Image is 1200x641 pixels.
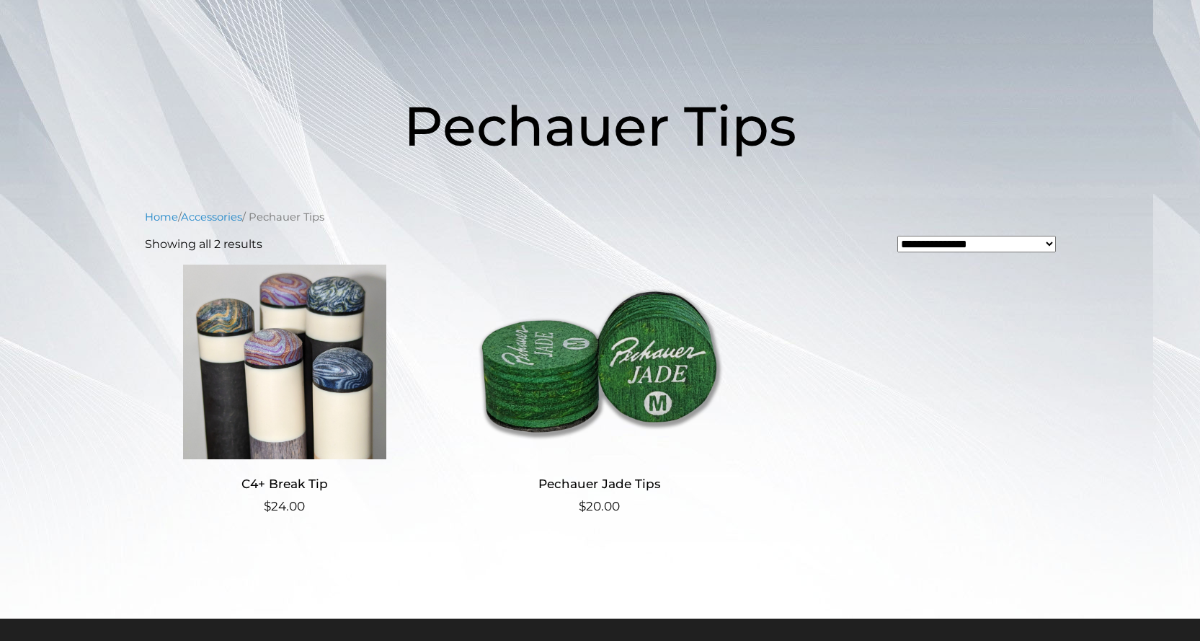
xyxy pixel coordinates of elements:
[145,265,425,459] img: C4+ Break Tip
[579,499,620,513] bdi: 20.00
[404,92,796,159] span: Pechauer Tips
[459,471,739,498] h2: Pechauer Jade Tips
[264,499,271,513] span: $
[459,265,739,459] img: Pechauer Jade Tips
[145,471,425,498] h2: C4+ Break Tip
[579,499,586,513] span: $
[145,265,425,516] a: C4+ Break Tip $24.00
[145,211,178,224] a: Home
[145,209,1056,225] nav: Breadcrumb
[145,236,262,253] p: Showing all 2 results
[897,236,1056,252] select: Shop order
[181,211,242,224] a: Accessories
[459,265,739,516] a: Pechauer Jade Tips $20.00
[264,499,305,513] bdi: 24.00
